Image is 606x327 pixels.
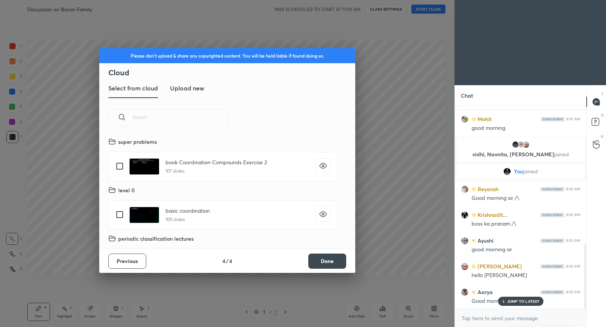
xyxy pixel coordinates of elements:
[222,257,225,265] h4: 4
[566,264,580,269] div: 9:02 AM
[540,290,564,294] img: Yh7BfnbMxzoAAAAASUVORK5CYII=
[476,288,493,296] h6: Aarya
[108,254,146,269] button: Previous
[472,195,580,202] div: Good morning sir /\
[476,262,522,270] h6: [PERSON_NAME]
[118,186,135,194] h4: level 0
[229,257,232,265] h4: 4
[166,216,210,223] h5: 100 slides
[507,299,540,304] p: JUMP TO LATEST
[118,138,157,146] h4: super problems
[472,297,580,305] div: Good morning sir
[461,151,580,157] p: vidhi, Navnita, [PERSON_NAME]
[461,185,469,193] img: e30fa9d2e2f2489e9f4cae539fd05d8c.jpg
[566,238,580,243] div: 9:02 AM
[461,211,469,219] img: 5cb9944ac71542469f14dbccb51cf15e.jpg
[461,237,469,244] img: 13bcd23688cf405e8703f9ec823d18fc.jpg
[461,288,469,296] img: 8bfc2507b822401fbb18f819a7f0e5ff.jpg
[461,263,469,270] img: c92c16959775474e852f4afcd8e2e0eb.jpg
[99,48,355,63] div: Please don't upload & share any copyrighted content. You will be held liable if found doing so.
[566,117,580,121] div: 9:01 AM
[166,158,267,166] h4: book Coordination Compounds Exercise 2
[476,185,498,193] h6: Reyansh
[455,86,479,106] p: Chat
[472,117,476,121] img: Learner_Badge_beginner_1_8b307cf2a0.svg
[129,158,159,175] img: 1619416562A2T6ZV.pdf
[472,272,580,279] div: hello [PERSON_NAME]
[166,207,210,215] h4: basic coordination
[566,213,580,217] div: 9:02 AM
[118,235,194,243] h4: periodic classification lectures
[503,168,511,175] img: 09cf30fa7328422783919cb9d1918269.jpg
[108,68,355,78] h2: Cloud
[476,237,494,244] h6: Ayushi
[472,187,476,192] img: Learner_Badge_beginner_1_8b307cf2a0.svg
[601,112,604,118] p: D
[472,246,580,254] div: good morning sir
[566,290,580,294] div: 9:02 AM
[308,254,346,269] button: Done
[108,84,158,93] h3: Select from cloud
[99,135,346,249] div: grid
[514,168,523,174] span: You
[226,257,228,265] h4: /
[472,239,476,243] img: no-rating-badge.077c3623.svg
[472,264,476,269] img: Learner_Badge_beginner_1_8b307cf2a0.svg
[566,187,580,192] div: 9:02 AM
[166,168,267,174] h5: 107 slides
[455,106,586,309] div: grid
[601,134,604,139] p: G
[129,207,159,223] img: 1619864015QX1AYD.pdf
[461,115,469,123] img: 44bfc770b1fe49ef9b2e291def1b9f70.jpg
[170,84,204,93] h3: Upload new
[512,141,519,148] img: 3
[472,220,580,228] div: boss ka pranam /\
[472,125,580,132] div: good morning
[133,101,228,133] input: Search
[472,213,476,217] img: Learner_Badge_beginner_1_8b307cf2a0.svg
[601,91,604,97] p: T
[476,115,492,123] h6: Mohit
[540,238,564,243] img: Yh7BfnbMxzoAAAAASUVORK5CYII=
[540,117,565,121] img: Yh7BfnbMxzoAAAAASUVORK5CYII=
[540,213,564,217] img: Yh7BfnbMxzoAAAAASUVORK5CYII=
[522,141,530,148] img: c92c16959775474e852f4afcd8e2e0eb.jpg
[523,168,538,174] span: joined
[476,211,508,219] h6: Krishnadit...
[517,141,525,148] img: 753daefc0e654ffa8bc01df4a2820a88.jpg
[540,264,564,269] img: Yh7BfnbMxzoAAAAASUVORK5CYII=
[554,151,569,158] span: joined
[540,187,564,192] img: Yh7BfnbMxzoAAAAASUVORK5CYII=
[472,290,476,294] img: no-rating-badge.077c3623.svg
